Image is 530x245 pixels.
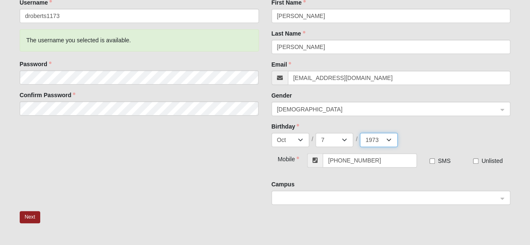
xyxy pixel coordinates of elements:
[271,60,291,69] label: Email
[473,158,478,164] input: Unlisted
[20,91,76,99] label: Confirm Password
[271,180,295,188] label: Campus
[271,122,300,131] label: Birthday
[481,157,503,164] span: Unlisted
[20,60,52,68] label: Password
[356,135,357,143] span: /
[312,135,313,143] span: /
[20,29,259,52] div: The username you selected is available.
[438,157,450,164] span: SMS
[271,153,292,163] div: Mobile
[429,158,435,164] input: SMS
[271,91,292,100] label: Gender
[20,211,40,223] button: Next
[271,29,305,38] label: Last Name
[277,105,498,114] span: Male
